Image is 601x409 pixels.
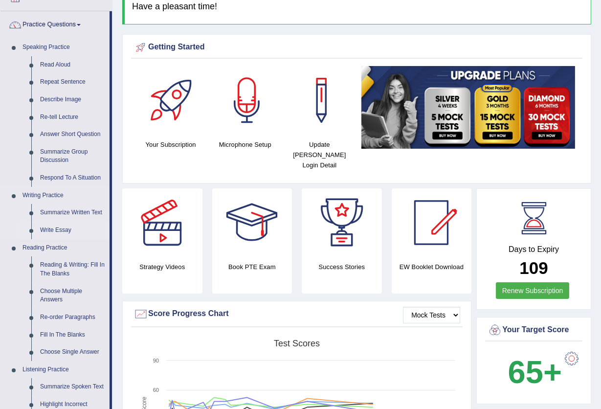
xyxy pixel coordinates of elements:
[36,326,110,344] a: Fill In The Blanks
[138,139,203,150] h4: Your Subscription
[18,39,110,56] a: Speaking Practice
[132,2,583,12] h4: Have a pleasant time!
[213,139,277,150] h4: Microphone Setup
[36,309,110,326] a: Re-order Paragraphs
[153,387,159,393] text: 60
[18,361,110,379] a: Listening Practice
[134,40,580,55] div: Getting Started
[36,91,110,109] a: Describe Image
[18,187,110,204] a: Writing Practice
[36,343,110,361] a: Choose Single Answer
[134,307,460,321] div: Score Progress Chart
[287,139,352,170] h4: Update [PERSON_NAME] Login Detail
[488,323,580,338] div: Your Target Score
[36,126,110,143] a: Answer Short Question
[36,56,110,74] a: Read Aloud
[519,258,548,277] b: 109
[361,66,575,149] img: small5.jpg
[36,109,110,126] a: Re-tell Lecture
[36,73,110,91] a: Repeat Sentence
[0,11,110,36] a: Practice Questions
[36,256,110,282] a: Reading & Writing: Fill In The Blanks
[274,339,320,348] tspan: Test scores
[302,262,382,272] h4: Success Stories
[153,358,159,364] text: 90
[212,262,292,272] h4: Book PTE Exam
[392,262,472,272] h4: EW Booklet Download
[36,143,110,169] a: Summarize Group Discussion
[508,354,562,390] b: 65+
[36,222,110,239] a: Write Essay
[36,283,110,309] a: Choose Multiple Answers
[36,204,110,222] a: Summarize Written Text
[488,245,580,254] h4: Days to Expiry
[18,239,110,257] a: Reading Practice
[36,169,110,187] a: Respond To A Situation
[496,282,570,299] a: Renew Subscription
[122,262,202,272] h4: Strategy Videos
[36,378,110,396] a: Summarize Spoken Text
